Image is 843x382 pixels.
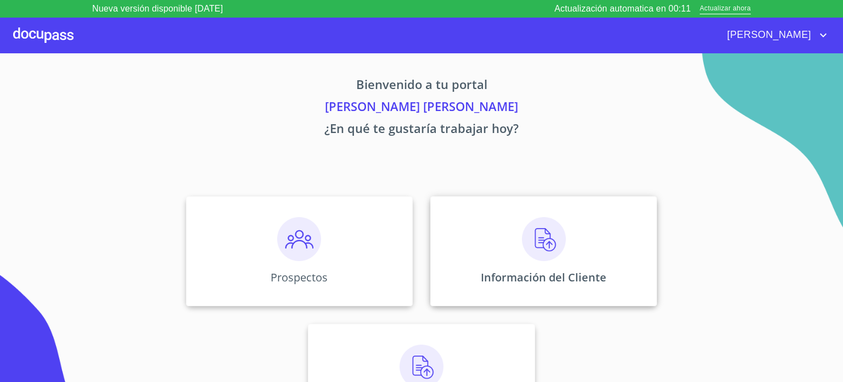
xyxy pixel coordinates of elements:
[700,3,751,15] span: Actualizar ahora
[271,270,328,285] p: Prospectos
[481,270,606,285] p: Información del Cliente
[719,26,830,44] button: account of current user
[83,119,760,141] p: ¿En qué te gustaría trabajar hoy?
[554,2,691,15] p: Actualización automatica en 00:11
[83,75,760,97] p: Bienvenido a tu portal
[92,2,223,15] p: Nueva versión disponible [DATE]
[719,26,817,44] span: [PERSON_NAME]
[83,97,760,119] p: [PERSON_NAME] [PERSON_NAME]
[522,217,566,261] img: carga.png
[277,217,321,261] img: prospectos.png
